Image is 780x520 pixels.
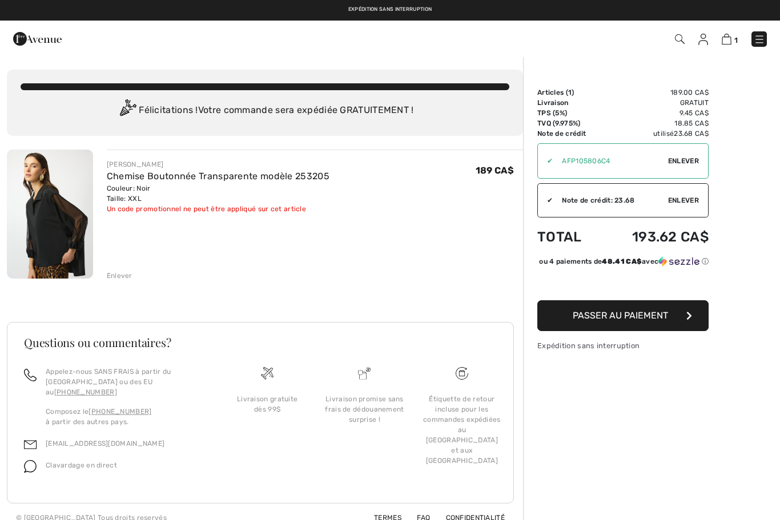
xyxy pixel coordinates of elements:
span: Passer au paiement [573,310,668,321]
h3: Questions ou commentaires? [24,337,497,348]
span: 1 [734,36,738,45]
img: Panier d'achat [722,34,731,45]
span: 189 CA$ [476,165,514,176]
div: Étiquette de retour incluse pour les commandes expédiées au [GEOGRAPHIC_DATA] et aux [GEOGRAPHIC_... [423,394,501,466]
img: call [24,369,37,381]
span: Enlever [668,195,699,205]
a: Expédition sans interruption [348,6,432,12]
img: Livraison gratuite dès 99$ [456,367,468,380]
div: Livraison promise sans frais de dédouanement surprise ! [325,394,404,425]
img: Recherche [675,34,685,44]
div: Un code promotionnel ne peut être appliqué sur cet article [107,204,329,214]
img: Menu [754,34,765,45]
div: Couleur: Noir Taille: XXL [107,183,329,204]
a: [PHONE_NUMBER] [54,388,117,396]
span: 48.41 CA$ [602,257,642,265]
a: [EMAIL_ADDRESS][DOMAIN_NAME] [46,440,164,448]
img: Congratulation2.svg [116,99,139,122]
td: 189.00 CA$ [604,87,709,98]
iframe: PayPal-paypal [537,271,709,296]
img: Livraison promise sans frais de dédouanement surprise&nbsp;! [358,367,371,380]
td: TPS (5%) [537,108,604,118]
div: Félicitations ! Votre commande sera expédiée GRATUITEMENT ! [21,99,509,122]
span: Clavardage en direct [46,461,117,469]
img: Mes infos [698,34,708,45]
div: ou 4 paiements de avec [539,256,709,267]
a: [PHONE_NUMBER] [89,408,151,416]
img: Sezzle [658,256,699,267]
td: Total [537,217,604,256]
td: Note de crédit [537,128,604,139]
td: TVQ (9.975%) [537,118,604,128]
td: Gratuit [604,98,709,108]
div: [PERSON_NAME] [107,159,329,170]
input: Code promo [553,144,668,178]
a: 1ère Avenue [13,33,62,43]
td: Livraison [537,98,604,108]
img: chat [24,460,37,473]
td: 18.85 CA$ [604,118,709,128]
td: 9.45 CA$ [604,108,709,118]
div: Livraison gratuite dès 99$ [228,394,307,414]
div: Expédition sans interruption [537,340,709,351]
p: Composez le à partir des autres pays. [46,406,205,427]
span: Enlever [668,156,699,166]
span: 1 [568,88,572,96]
div: Note de crédit: 23.68 [553,195,668,205]
img: email [24,438,37,451]
div: Enlever [107,271,132,281]
td: Articles ( ) [537,87,604,98]
a: Chemise Boutonnée Transparente modèle 253205 [107,171,329,182]
div: ✔ [538,195,553,205]
a: 1 [722,32,738,46]
span: 23.68 CA$ [674,130,709,138]
td: utilisé [604,128,709,139]
td: 193.62 CA$ [604,217,709,256]
div: ✔ [538,156,553,166]
div: ou 4 paiements de48.41 CA$avecSezzle Cliquez pour en savoir plus sur Sezzle [537,256,709,271]
p: Appelez-nous SANS FRAIS à partir du [GEOGRAPHIC_DATA] ou des EU au [46,366,205,397]
button: Passer au paiement [537,300,709,331]
img: 1ère Avenue [13,27,62,50]
img: Chemise Boutonnée Transparente modèle 253205 [7,150,93,279]
img: Livraison gratuite dès 99$ [261,367,274,380]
